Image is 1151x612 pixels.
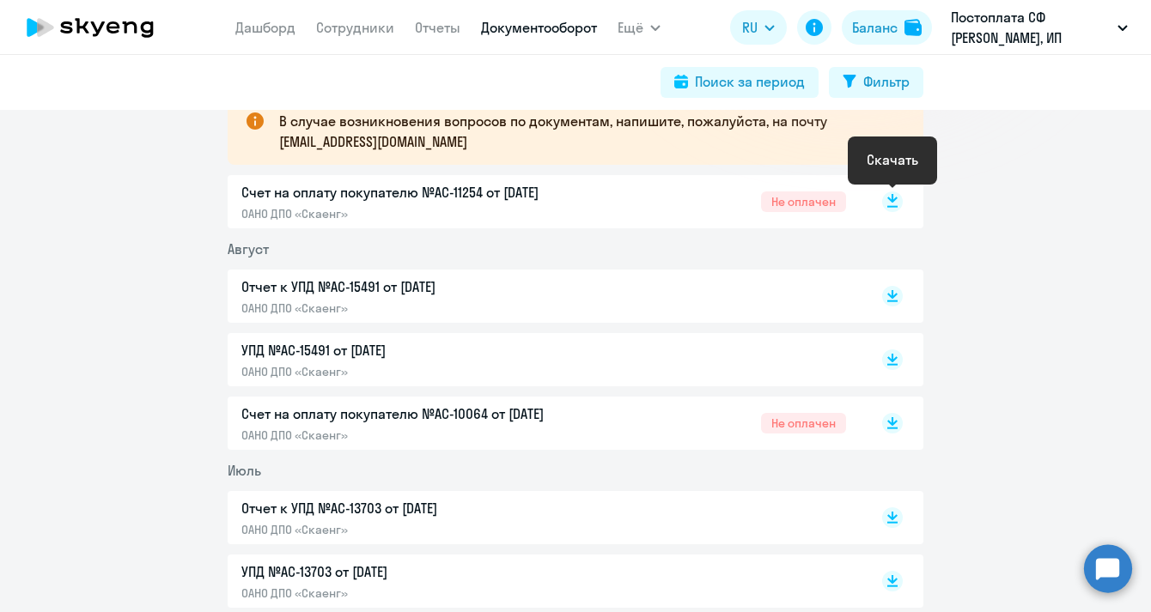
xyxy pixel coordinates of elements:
span: RU [742,17,758,38]
a: Отчеты [415,19,460,36]
a: Документооборот [481,19,597,36]
p: ОАНО ДПО «Скаенг» [241,522,602,537]
div: Фильтр [863,71,910,92]
a: Отчет к УПД №AC-13703 от [DATE]ОАНО ДПО «Скаенг» [241,498,846,537]
a: Дашборд [235,19,295,36]
a: УПД №AC-15491 от [DATE]ОАНО ДПО «Скаенг» [241,340,846,379]
span: Не оплачен [761,191,846,212]
p: ОАНО ДПО «Скаенг» [241,364,602,379]
p: ОАНО ДПО «Скаенг» [241,427,602,443]
img: balance [904,19,922,36]
p: Отчет к УПД №AC-15491 от [DATE] [241,276,602,297]
button: RU [730,10,787,45]
button: Ещё [618,10,661,45]
div: Скачать [867,149,918,170]
div: Баланс [852,17,898,38]
span: Не оплачен [761,413,846,433]
a: Сотрудники [316,19,394,36]
button: Фильтр [829,67,923,98]
span: Июль [228,462,261,479]
a: Счет на оплату покупателю №AC-11254 от [DATE]ОАНО ДПО «Скаенг»Не оплачен [241,182,846,221]
span: Август [228,240,269,258]
p: УПД №AC-13703 от [DATE] [241,561,602,582]
p: УПД №AC-15491 от [DATE] [241,340,602,361]
a: УПД №AC-13703 от [DATE]ОАНО ДПО «Скаенг» [241,561,846,601]
button: Поиск за период [661,67,819,98]
p: ОАНО ДПО «Скаенг» [241,585,602,601]
p: Постоплата СФ [PERSON_NAME], ИП [PERSON_NAME] [951,7,1111,48]
a: Счет на оплату покупателю №AC-10064 от [DATE]ОАНО ДПО «Скаенг»Не оплачен [241,403,846,443]
p: Счет на оплату покупателю №AC-10064 от [DATE] [241,403,602,424]
button: Балансbalance [842,10,932,45]
p: Счет на оплату покупателю №AC-11254 от [DATE] [241,182,602,203]
p: ОАНО ДПО «Скаенг» [241,300,602,316]
button: Постоплата СФ [PERSON_NAME], ИП [PERSON_NAME] [942,7,1136,48]
p: Отчет к УПД №AC-13703 от [DATE] [241,498,602,518]
div: Поиск за период [695,71,805,92]
span: Ещё [618,17,643,38]
a: Отчет к УПД №AC-15491 от [DATE]ОАНО ДПО «Скаенг» [241,276,846,316]
p: ОАНО ДПО «Скаенг» [241,206,602,221]
p: В случае возникновения вопросов по документам, напишите, пожалуйста, на почту [EMAIL_ADDRESS][DOM... [279,111,892,152]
